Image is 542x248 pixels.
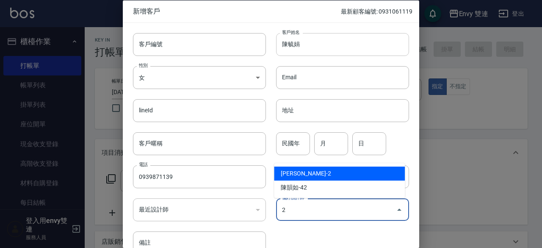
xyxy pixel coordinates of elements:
li: [PERSON_NAME]-2 [274,167,405,181]
li: 陳韻如-42 [274,181,405,195]
button: Close [393,203,406,216]
label: 性別 [139,62,148,68]
label: 客戶姓名 [282,29,300,35]
p: 最新顧客編號: 0931061119 [341,7,412,16]
div: 女 [133,66,266,89]
span: 新增客戶 [133,7,341,15]
label: 電話 [139,162,148,168]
